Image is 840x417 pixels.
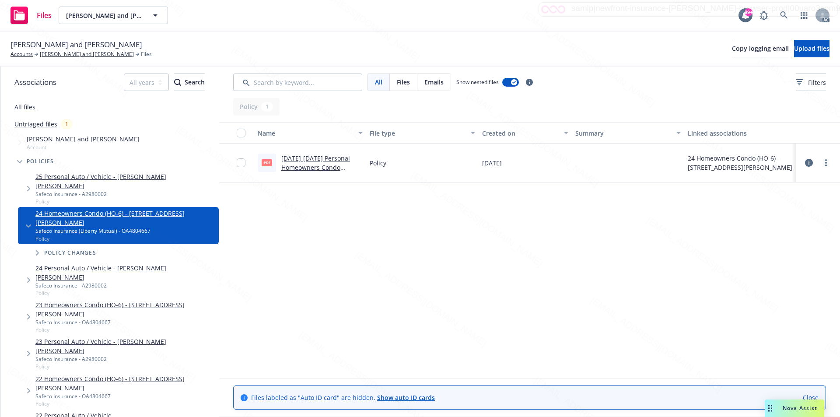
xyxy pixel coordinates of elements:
[233,74,362,91] input: Search by keyword...
[35,355,215,363] div: Safeco Insurance - A2980002
[765,399,824,417] button: Nova Assist
[375,77,382,87] span: All
[35,227,215,235] div: Safeco Insurance (Liberty Mutual) - OA4804667
[755,7,773,24] a: Report a Bug
[35,392,215,400] div: Safeco Insurance - OA4804667
[775,7,793,24] a: Search
[688,154,793,172] div: 24 Homeowners Condo (HO-6) - [STREET_ADDRESS][PERSON_NAME]
[35,282,215,289] div: Safeco Insurance - A2980002
[424,77,444,87] span: Emails
[237,129,245,137] input: Select all
[10,50,33,58] a: Accounts
[35,374,215,392] a: 22 Homeowners Condo (HO-6) - [STREET_ADDRESS][PERSON_NAME]
[35,400,215,407] span: Policy
[821,158,831,168] a: more
[59,7,168,24] button: [PERSON_NAME] and [PERSON_NAME]
[783,404,817,412] span: Nova Assist
[370,129,465,138] div: File type
[808,78,826,87] span: Filters
[397,77,410,87] span: Files
[745,8,752,16] div: 99+
[174,79,181,86] svg: Search
[35,289,215,297] span: Policy
[66,11,142,20] span: [PERSON_NAME] and [PERSON_NAME]
[765,399,776,417] div: Drag to move
[262,159,272,166] span: pdf
[237,158,245,167] input: Toggle Row Selected
[732,40,789,57] button: Copy logging email
[688,129,793,138] div: Linked associations
[35,319,215,326] div: Safeco Insurance - OA4804667
[35,172,215,190] a: 25 Personal Auto / Vehicle - [PERSON_NAME] [PERSON_NAME]
[795,7,813,24] a: Switch app
[35,326,215,333] span: Policy
[174,74,205,91] div: Search
[796,74,826,91] button: Filters
[281,154,350,181] a: [DATE]-[DATE] Personal Homeowners Condo Policy.pdf
[35,198,215,205] span: Policy
[14,119,57,129] a: Untriaged files
[254,123,366,144] button: Name
[803,393,819,402] a: Close
[377,393,435,402] a: Show auto ID cards
[7,3,55,28] a: Files
[35,235,215,242] span: Policy
[575,129,671,138] div: Summary
[37,12,52,19] span: Files
[10,39,142,50] span: [PERSON_NAME] and [PERSON_NAME]
[35,263,215,282] a: 24 Personal Auto / Vehicle - [PERSON_NAME] [PERSON_NAME]
[796,78,826,87] span: Filters
[479,123,572,144] button: Created on
[370,158,386,168] span: Policy
[35,300,215,319] a: 23 Homeowners Condo (HO-6) - [STREET_ADDRESS][PERSON_NAME]
[482,129,559,138] div: Created on
[61,119,73,129] div: 1
[44,250,96,256] span: Policy changes
[572,123,684,144] button: Summary
[732,44,789,53] span: Copy logging email
[174,74,205,91] button: SearchSearch
[27,144,140,151] span: Account
[35,363,215,370] span: Policy
[27,134,140,144] span: [PERSON_NAME] and [PERSON_NAME]
[14,77,56,88] span: Associations
[794,40,829,57] button: Upload files
[684,123,796,144] button: Linked associations
[40,50,134,58] a: [PERSON_NAME] and [PERSON_NAME]
[27,159,54,164] span: Policies
[366,123,478,144] button: File type
[794,44,829,53] span: Upload files
[251,393,435,402] span: Files labeled as "Auto ID card" are hidden.
[141,50,152,58] span: Files
[456,78,499,86] span: Show nested files
[258,129,353,138] div: Name
[35,209,215,227] a: 24 Homeowners Condo (HO-6) - [STREET_ADDRESS][PERSON_NAME]
[482,158,502,168] span: [DATE]
[35,190,215,198] div: Safeco Insurance - A2980002
[35,337,215,355] a: 23 Personal Auto / Vehicle - [PERSON_NAME] [PERSON_NAME]
[14,103,35,111] a: All files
